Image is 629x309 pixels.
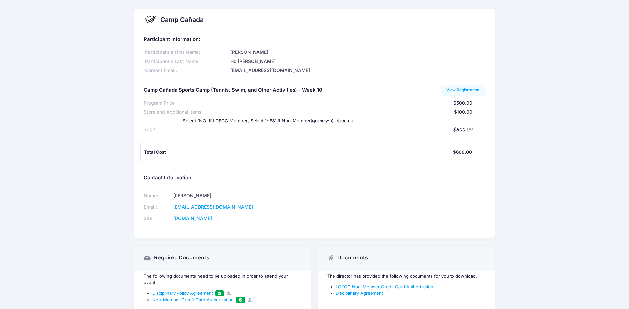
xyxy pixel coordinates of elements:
td: [PERSON_NAME] [171,190,306,202]
a: Disciplinary Agreement [336,291,383,296]
h3: Required Documents [154,255,209,261]
a: Disciplinary Policy Agreement [152,291,224,296]
td: Site: [144,213,171,224]
span: $500.00 [453,100,472,106]
div: $600.00 [453,149,472,155]
a: [DOMAIN_NAME] [173,215,212,221]
span: Disciplinary Policy Agreement [152,291,213,296]
h5: Contact Information: [144,175,485,181]
div: $600.00 [154,126,472,133]
a: [EMAIL_ADDRESS][DOMAIN_NAME] [173,204,253,210]
small: $100.00 [337,119,353,123]
td: Name: [144,190,171,202]
small: (Quantity: 1) [311,119,333,123]
span: Non-Member Credit Card Authorization [152,297,234,302]
div: $100.00 [201,109,472,116]
p: The director has provided the following documents for you to download. [327,273,485,280]
div: Contact Email: [144,67,229,74]
td: Email: [144,202,171,213]
h5: Camp Cañada Sports Camp (Tennis, Swim, and Other Activities) - Week 10 [144,87,322,93]
div: [EMAIL_ADDRESS][DOMAIN_NAME] [229,67,485,74]
div: Store and Additional Items [144,109,201,116]
a: LCFCC Non-Member Credit Card Authorization [336,284,433,289]
div: Participant's First Name: [144,49,229,56]
h5: Participant Information: [144,37,485,43]
h3: Documents [337,255,368,261]
div: Program Price [144,100,175,107]
div: Total [144,126,154,133]
div: Participant's Last Name: [144,58,229,65]
div: Select 'NO' if LCFCC Member; Select 'YES' if Non-Member [170,118,372,124]
div: [PERSON_NAME] [229,49,485,56]
h2: Camp Cañada [160,16,204,24]
div: Total Cost [144,149,453,155]
a: Non-Member Credit Card Authorization [152,297,245,302]
p: The following documents need to be uploaded in order to attend your event. [144,273,301,286]
a: View Registration [441,85,485,96]
div: Ho [PERSON_NAME] [229,58,485,65]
